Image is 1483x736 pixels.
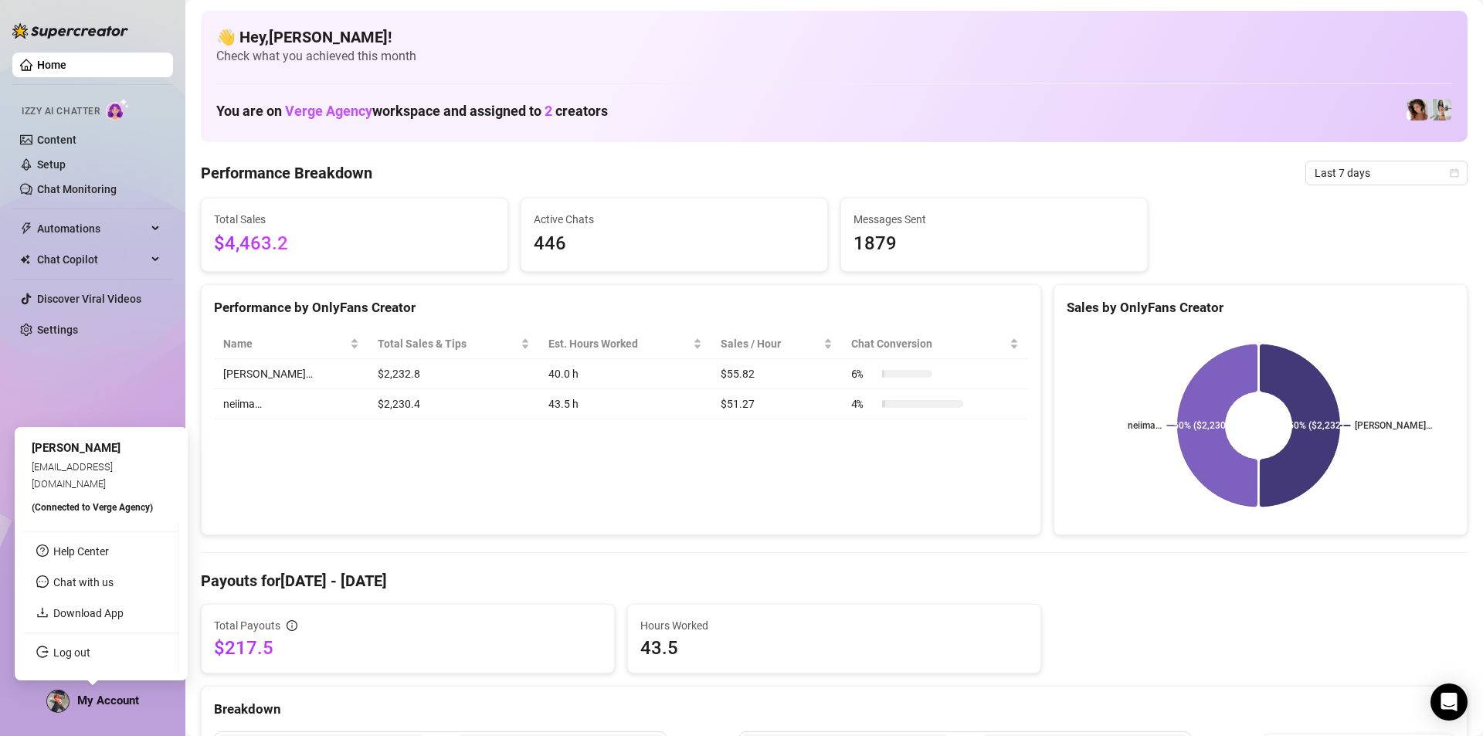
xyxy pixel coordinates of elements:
[20,254,30,265] img: Chat Copilot
[37,324,78,336] a: Settings
[77,694,139,707] span: My Account
[37,134,76,146] a: Content
[378,335,518,352] span: Total Sales & Tips
[214,359,368,389] td: [PERSON_NAME]…
[12,23,128,39] img: logo-BBDzfeDw.svg
[851,395,876,412] span: 4 %
[539,359,711,389] td: 40.0 h
[368,359,539,389] td: $2,232.8
[1315,161,1458,185] span: Last 7 days
[1355,420,1432,431] text: [PERSON_NAME]…
[201,162,372,184] h4: Performance Breakdown
[721,335,820,352] span: Sales / Hour
[548,335,690,352] div: Est. Hours Worked
[287,620,297,631] span: info-circle
[36,575,49,588] span: message
[32,460,113,489] span: [EMAIL_ADDRESS][DOMAIN_NAME]
[214,329,368,359] th: Name
[32,441,120,455] span: [PERSON_NAME]
[851,365,876,382] span: 6 %
[842,329,1028,359] th: Chat Conversion
[32,502,153,513] span: (Connected to Verge Agency )
[1128,420,1162,431] text: neiima…
[216,103,608,120] h1: You are on workspace and assigned to creators
[223,335,347,352] span: Name
[368,389,539,419] td: $2,230.4
[214,636,602,660] span: $217.5
[216,48,1452,65] span: Check what you achieved this month
[534,211,815,228] span: Active Chats
[22,104,100,119] span: Izzy AI Chatter
[545,103,552,119] span: 2
[640,617,1028,634] span: Hours Worked
[214,297,1028,318] div: Performance by OnlyFans Creator
[53,607,124,619] a: Download App
[640,636,1028,660] span: 43.5
[37,293,141,305] a: Discover Viral Videos
[53,646,90,659] a: Log out
[53,576,114,588] span: Chat with us
[1430,99,1451,120] img: neiima
[539,389,711,419] td: 43.5 h
[851,335,1006,352] span: Chat Conversion
[201,570,1468,592] h4: Payouts for [DATE] - [DATE]
[24,640,178,665] li: Log out
[37,158,66,171] a: Setup
[214,617,280,634] span: Total Payouts
[853,211,1135,228] span: Messages Sent
[214,699,1454,720] div: Breakdown
[711,329,842,359] th: Sales / Hour
[37,247,147,272] span: Chat Copilot
[711,359,842,389] td: $55.82
[853,229,1135,259] span: 1879
[37,59,66,71] a: Home
[216,26,1452,48] h4: 👋 Hey, [PERSON_NAME] !
[368,329,539,359] th: Total Sales & Tips
[1407,99,1428,120] img: Chloe
[106,98,130,120] img: AI Chatter
[1067,297,1454,318] div: Sales by OnlyFans Creator
[1450,168,1459,178] span: calendar
[37,183,117,195] a: Chat Monitoring
[47,690,69,712] img: AAcHTtfv4cOKv_KtbLcwJGvdBviCUFRC4Xv1vxnBnSchdvw39ELI=s96-c
[37,216,147,241] span: Automations
[214,229,495,259] span: $4,463.2
[214,389,368,419] td: neiima…
[1430,683,1468,721] div: Open Intercom Messenger
[285,103,372,119] span: Verge Agency
[534,229,815,259] span: 446
[20,222,32,235] span: thunderbolt
[711,389,842,419] td: $51.27
[53,545,109,558] a: Help Center
[214,211,495,228] span: Total Sales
